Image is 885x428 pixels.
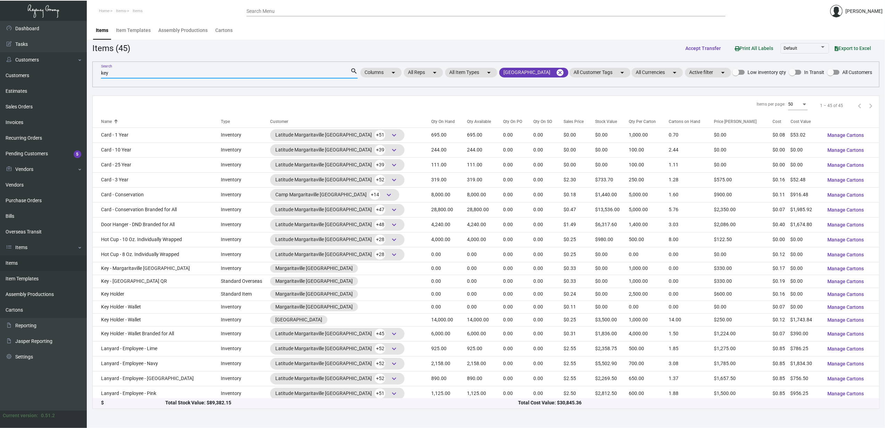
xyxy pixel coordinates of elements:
td: 0.00 [503,217,533,232]
td: $0.00 [791,157,822,172]
td: 0.00 [669,247,714,262]
td: $0.25 [563,247,595,262]
div: Type [221,118,230,125]
span: +28 [375,249,385,260]
div: Cartons [215,27,233,34]
td: 1,000.00 [629,275,669,288]
td: 1.11 [669,157,714,172]
mat-icon: arrow_drop_down [670,68,679,77]
button: Manage Cartons [822,328,870,340]
button: Manage Cartons [822,301,870,313]
div: Latitude Margaritaville [GEOGRAPHIC_DATA] [275,234,399,245]
div: Qty On SO [534,118,552,125]
div: Qty On PO [503,118,533,125]
td: $0.00 [791,232,822,247]
td: 100.00 [629,157,669,172]
button: Manage Cartons [822,262,870,275]
td: $0.00 [714,247,773,262]
div: Price [PERSON_NAME] [714,118,773,125]
td: $0.11 [773,187,791,202]
button: Manage Cartons [822,248,870,261]
mat-icon: search [350,67,358,75]
td: 500.00 [629,232,669,247]
span: Manage Cartons [828,331,864,337]
td: $0.40 [773,217,791,232]
img: admin@bootstrapmaster.com [830,5,843,17]
td: $0.00 [714,127,773,142]
td: Standard Item [221,288,270,301]
div: Items [96,27,108,34]
td: 0.00 [534,217,563,232]
button: Manage Cartons [822,129,870,141]
td: Key - Margaritaville [GEOGRAPHIC_DATA] [93,262,221,275]
td: $0.16 [773,172,791,187]
span: Items [116,9,126,13]
td: $0.00 [563,142,595,157]
div: Name [101,118,221,125]
td: 1,400.00 [629,217,669,232]
div: Margaritaville [GEOGRAPHIC_DATA] [275,265,353,272]
div: 1 – 45 of 45 [820,102,843,109]
td: Inventory [221,187,270,202]
span: keyboard_arrow_down [390,221,398,229]
span: +14 [369,190,380,200]
td: Card - 10 Year [93,142,221,157]
div: Name [101,118,112,125]
div: Qty Per Carton [629,118,656,125]
td: 0.00 [669,262,714,275]
td: $0.18 [563,187,595,202]
div: Cartons on Hand [669,118,700,125]
td: $980.00 [595,232,629,247]
span: Manage Cartons [828,132,864,138]
td: $575.00 [714,172,773,187]
td: 250.00 [629,172,669,187]
span: Manage Cartons [828,376,864,381]
td: 28,800.00 [431,202,467,217]
span: Manage Cartons [828,266,864,271]
span: Home [99,9,109,13]
td: 2,500.00 [629,288,669,301]
td: Inventory [221,157,270,172]
td: Inventory [221,262,270,275]
button: Manage Cartons [822,387,870,400]
td: 0.00 [503,202,533,217]
div: Margaritaville [GEOGRAPHIC_DATA] [275,290,353,298]
button: Next page [865,100,876,111]
td: $0.00 [595,142,629,157]
td: 0.70 [669,127,714,142]
td: Inventory [221,301,270,313]
td: $0.33 [563,262,595,275]
div: Type [221,118,270,125]
span: Manage Cartons [828,391,864,396]
button: Manage Cartons [822,174,870,186]
button: Manage Cartons [822,357,870,370]
td: $0.12 [773,247,791,262]
mat-chip: All Item Types [445,68,497,77]
button: Manage Cartons [822,144,870,156]
td: $1,440.00 [595,187,629,202]
span: Manage Cartons [828,291,864,297]
span: Accept Transfer [685,46,721,51]
div: Latitude Margaritaville [GEOGRAPHIC_DATA] [275,130,399,140]
td: $0.00 [773,142,791,157]
td: $0.00 [563,127,595,142]
td: 0.00 [534,275,563,288]
td: 5,000.00 [629,187,669,202]
td: Hot Cup - 10 Oz. Individually Wrapped [93,232,221,247]
td: $1,674.80 [791,217,822,232]
span: All Customers [842,68,872,76]
span: Items [133,9,143,13]
span: +51 [375,130,385,140]
td: Inventory [221,142,270,157]
mat-chip: All Reps [404,68,443,77]
button: Manage Cartons [822,288,870,301]
td: $0.00 [595,262,629,275]
td: $0.00 [791,247,822,262]
td: 2.44 [669,142,714,157]
div: Margaritaville [GEOGRAPHIC_DATA] [275,278,353,285]
td: 1,000.00 [629,127,669,142]
td: 4,000.00 [431,232,467,247]
td: $330.00 [714,262,773,275]
mat-icon: cancel [556,68,564,77]
td: Card - 1 Year [93,127,221,142]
